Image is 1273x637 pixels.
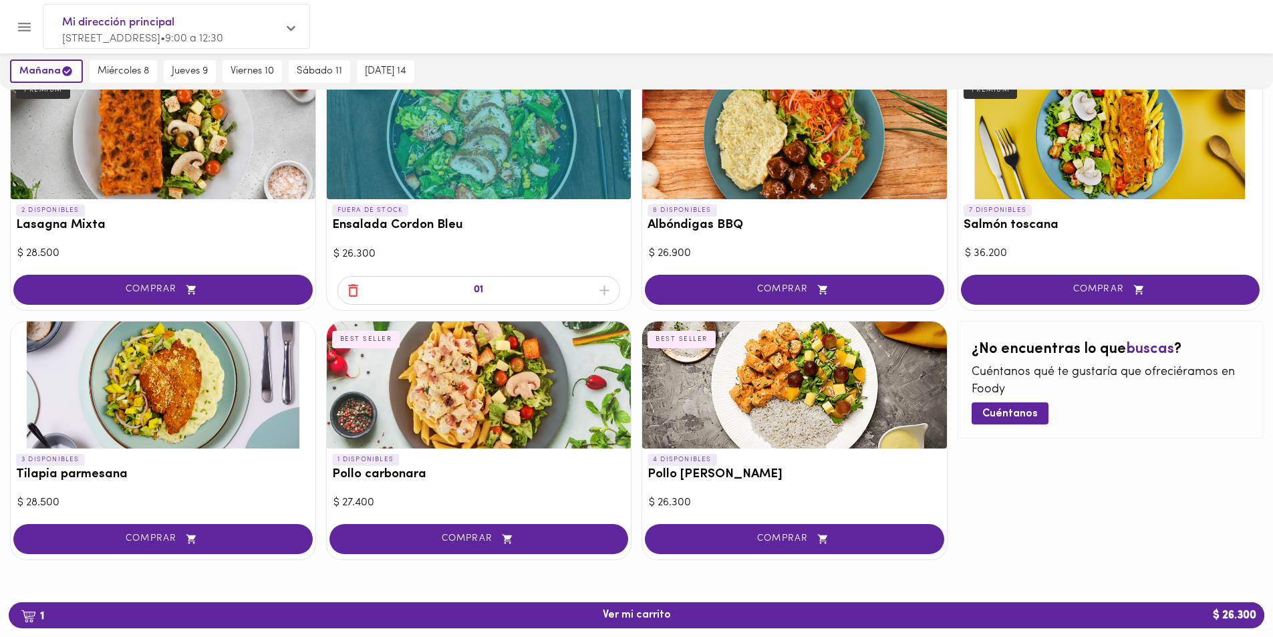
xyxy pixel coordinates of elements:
h3: Salmón toscana [964,219,1258,233]
button: mañana [10,59,83,83]
div: PREMIUM [16,82,70,99]
h3: Tilapia parmesana [16,468,310,482]
button: COMPRAR [13,275,313,305]
span: mañana [19,65,74,78]
button: [DATE] 14 [357,60,414,83]
button: 1Ver mi carrito$ 26.300 [9,602,1264,628]
h3: Pollo carbonara [332,468,626,482]
div: Ensalada Cordon Bleu [327,72,631,199]
div: PREMIUM [964,82,1018,99]
h2: ¿No encuentras lo que ? [972,342,1250,358]
h3: Ensalada Cordon Bleu [332,219,626,233]
p: 01 [474,283,483,298]
p: 8 DISPONIBLES [648,205,717,217]
button: Menu [8,11,41,43]
h3: Lasagna Mixta [16,219,310,233]
div: Lasagna Mixta [11,72,315,199]
button: COMPRAR [645,275,944,305]
span: Mi dirección principal [62,14,277,31]
button: Cuéntanos [972,402,1048,424]
span: COMPRAR [978,284,1244,295]
span: Ver mi carrito [603,609,671,622]
b: 1 [13,607,52,624]
span: COMPRAR [662,533,928,545]
div: Salmón toscana [958,72,1263,199]
button: COMPRAR [13,524,313,554]
span: sábado 11 [297,66,342,78]
div: Pollo carbonara [327,322,631,449]
p: 3 DISPONIBLES [16,454,85,466]
span: [STREET_ADDRESS] • 9:00 a 12:30 [62,33,223,44]
div: $ 26.300 [333,247,625,262]
div: $ 27.400 [333,495,625,511]
p: 1 DISPONIBLES [332,454,400,466]
span: Cuéntanos [982,408,1038,420]
button: COMPRAR [645,524,944,554]
h3: Albóndigas BBQ [648,219,942,233]
div: BEST SELLER [332,331,400,348]
div: Pollo Tikka Massala [642,322,947,449]
span: miércoles 8 [98,66,149,78]
button: COMPRAR [329,524,629,554]
button: sábado 11 [289,60,350,83]
span: buscas [1126,342,1174,357]
div: Albóndigas BBQ [642,72,947,199]
div: $ 28.500 [17,495,309,511]
div: $ 28.500 [17,246,309,261]
p: FUERA DE STOCK [332,205,409,217]
div: $ 26.900 [649,246,940,261]
button: miércoles 8 [90,60,157,83]
iframe: Messagebird Livechat Widget [1195,559,1260,624]
span: viernes 10 [231,66,274,78]
span: COMPRAR [30,533,296,545]
span: COMPRAR [30,284,296,295]
p: 7 DISPONIBLES [964,205,1032,217]
h3: Pollo [PERSON_NAME] [648,468,942,482]
p: 2 DISPONIBLES [16,205,85,217]
span: COMPRAR [662,284,928,295]
p: 4 DISPONIBLES [648,454,717,466]
button: jueves 9 [164,60,216,83]
div: $ 36.200 [965,246,1256,261]
div: BEST SELLER [648,331,716,348]
span: jueves 9 [172,66,208,78]
p: Cuéntanos qué te gustaría que ofreciéramos en Foody [972,364,1250,398]
span: [DATE] 14 [365,66,406,78]
button: viernes 10 [223,60,282,83]
div: $ 26.300 [649,495,940,511]
img: cart.png [21,610,36,623]
div: Tilapia parmesana [11,322,315,449]
button: COMPRAR [961,275,1260,305]
span: COMPRAR [346,533,612,545]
